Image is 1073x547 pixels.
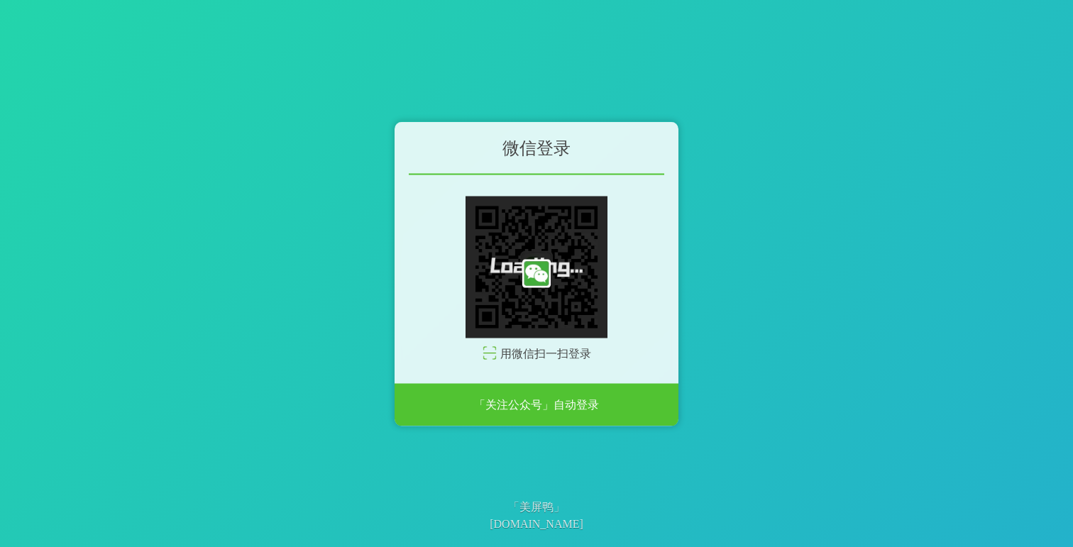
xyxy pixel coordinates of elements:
[490,499,583,516] p: 「美屏鸭」
[395,345,678,362] div: 用微信扫一扫登录
[395,121,678,175] div: 微信登录
[466,196,607,338] img: qrcode-loading.4fb19922.webp
[395,383,678,426] div: 「关注公众号」自动登录
[490,518,583,530] a: [DOMAIN_NAME]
